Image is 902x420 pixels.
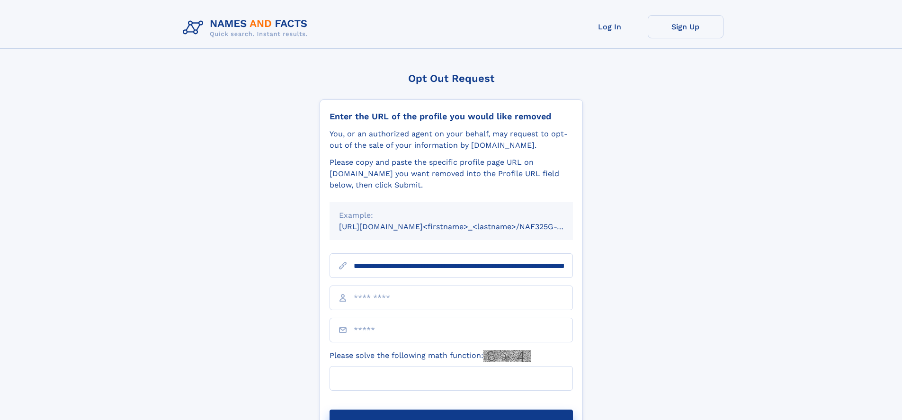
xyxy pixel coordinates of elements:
[572,15,648,38] a: Log In
[339,210,563,221] div: Example:
[648,15,723,38] a: Sign Up
[330,157,573,191] div: Please copy and paste the specific profile page URL on [DOMAIN_NAME] you want removed into the Pr...
[330,128,573,151] div: You, or an authorized agent on your behalf, may request to opt-out of the sale of your informatio...
[330,111,573,122] div: Enter the URL of the profile you would like removed
[339,222,591,231] small: [URL][DOMAIN_NAME]<firstname>_<lastname>/NAF325G-xxxxxxxx
[330,350,531,362] label: Please solve the following math function:
[320,72,583,84] div: Opt Out Request
[179,15,315,41] img: Logo Names and Facts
